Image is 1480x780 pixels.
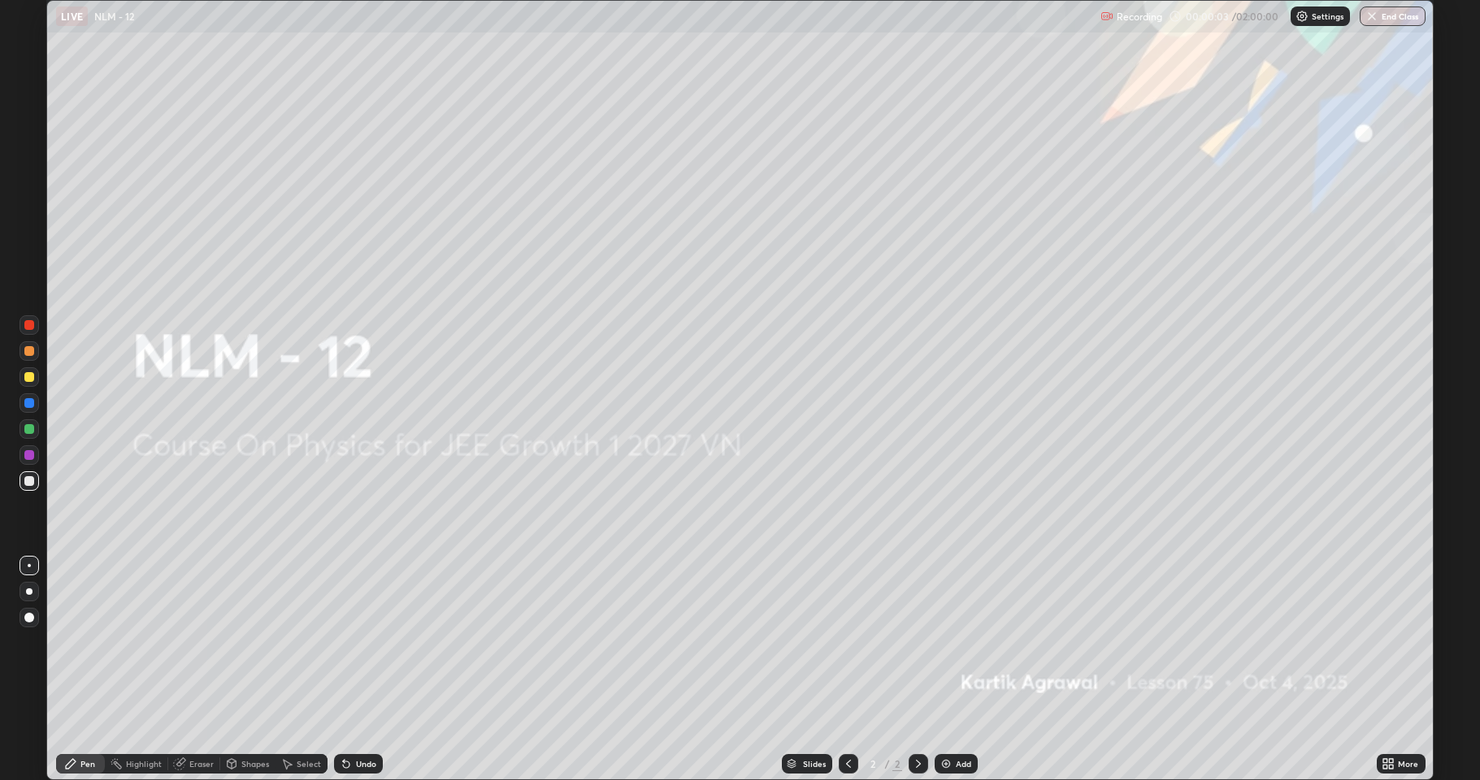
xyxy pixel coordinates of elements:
div: Highlight [126,760,162,768]
button: End Class [1360,6,1426,26]
p: NLM - 12 [94,10,134,23]
p: Recording [1117,11,1162,23]
div: Shapes [241,760,269,768]
img: end-class-cross [1365,10,1378,23]
div: 2 [865,759,881,769]
div: 2 [892,756,902,771]
p: LIVE [61,10,83,23]
div: / [884,759,889,769]
div: Undo [356,760,376,768]
p: Settings [1312,12,1343,20]
div: Eraser [189,760,214,768]
div: Pen [80,760,95,768]
img: recording.375f2c34.svg [1100,10,1113,23]
div: Select [297,760,321,768]
div: Slides [803,760,826,768]
img: add-slide-button [940,757,953,770]
div: Add [956,760,971,768]
img: class-settings-icons [1296,10,1309,23]
div: More [1398,760,1418,768]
